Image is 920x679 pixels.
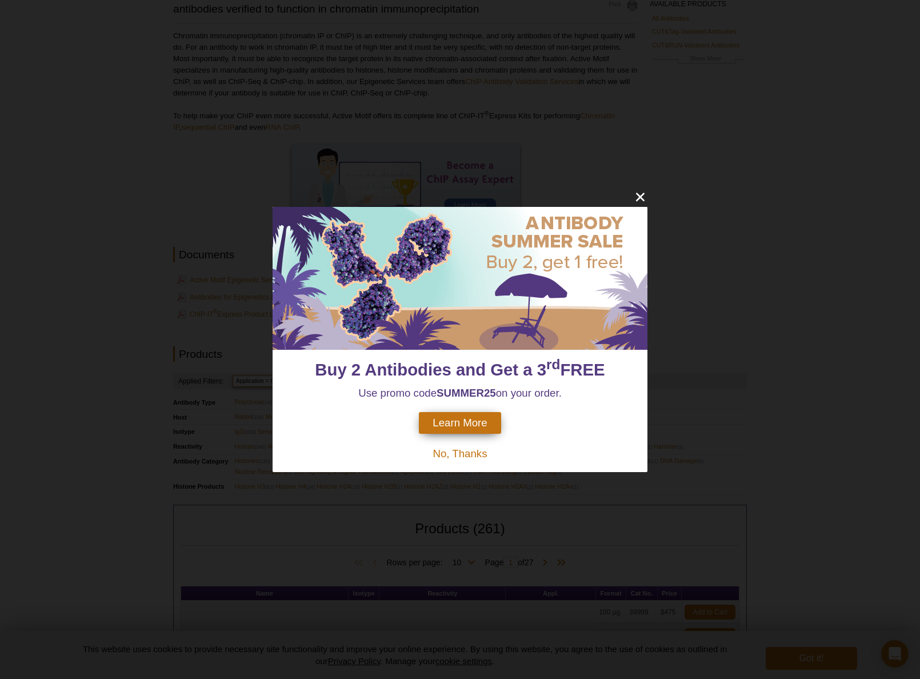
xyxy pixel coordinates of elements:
[358,387,562,399] span: Use promo code on your order.
[315,360,605,379] span: Buy 2 Antibodies and Get a 3 FREE
[433,448,487,460] span: No, Thanks
[433,417,487,429] span: Learn More
[546,357,560,372] sup: rd
[437,387,496,399] strong: SUMMER25
[633,190,647,204] button: close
